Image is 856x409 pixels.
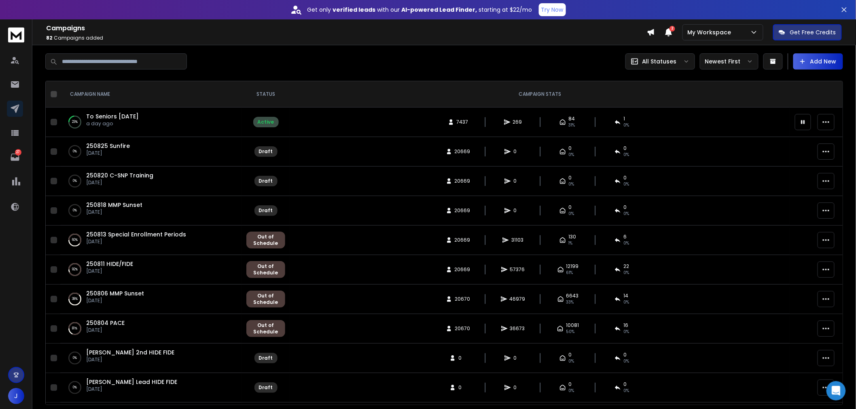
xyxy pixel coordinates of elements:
[793,53,843,70] button: Add New
[568,181,574,188] span: 0%
[455,207,470,214] span: 20669
[566,322,579,329] span: 10081
[568,175,572,181] span: 0
[623,299,629,306] span: 0 %
[7,149,23,165] a: 27
[72,295,78,303] p: 38 %
[513,384,521,391] span: 0
[623,204,627,211] span: 0
[623,152,629,158] span: 0%
[623,181,629,188] span: 0%
[86,327,125,333] p: [DATE]
[455,148,470,155] span: 20669
[511,237,523,243] span: 31103
[86,150,130,156] p: [DATE]
[541,6,564,14] p: Try Now
[623,381,627,388] span: 0
[86,142,130,150] a: 250825 Sunfire
[510,325,525,332] span: 36673
[623,270,629,276] span: 0 %
[19,197,126,212] li: The mailbox connection dropped temporarily due to server instability.
[86,120,139,127] p: a day ago
[251,293,281,306] div: Out of Schedule
[568,381,572,388] span: 0
[251,263,281,276] div: Out of Schedule
[700,53,759,70] button: Newest First
[86,297,144,304] p: [DATE]
[568,234,576,240] span: 130
[86,378,177,386] span: [PERSON_NAME] Lead HIDE FIDE
[568,122,575,129] span: 31 %
[8,27,24,42] img: logo
[86,171,153,179] a: 250820 C-SNP Training
[258,119,274,125] div: Active
[513,119,522,125] span: 269
[259,148,273,155] div: Draft
[568,240,572,247] span: 1 %
[60,255,242,285] td: 92%250811 HIDE/FIDE[DATE]
[86,289,144,297] a: 250806 MMP Sunset
[623,352,627,358] span: 0
[623,116,625,122] span: 1
[513,355,521,361] span: 0
[773,24,842,40] button: Get Free Credits
[23,4,36,17] img: Profile image for Box
[46,35,647,41] p: Campaigns added
[566,299,574,306] span: 33 %
[568,211,574,217] span: 0%
[86,260,133,268] span: 250811 HIDE/FIDE
[513,148,521,155] span: 0
[623,175,627,181] span: 0
[455,237,470,243] span: 20669
[60,81,242,108] th: CAMPAIGN NAME
[72,118,78,126] p: 23 %
[623,322,628,329] span: 16
[623,145,627,152] span: 0
[13,233,126,273] div: The quickest fix is to click and re-authenticate the account. Once done, your mailbox will be bac...
[566,263,579,270] span: 12199
[73,354,77,362] p: 0 %
[688,28,735,36] p: My Workspace
[127,3,142,19] button: Home
[86,209,142,215] p: [DATE]
[60,373,242,403] td: 0%[PERSON_NAME] Lead HIDE FIDE[DATE]
[6,64,155,295] div: Raj says…
[60,167,242,196] td: 0%250820 C-SNP Training[DATE]
[13,265,19,271] button: Emoji picker
[642,57,677,65] p: All Statuses
[46,34,53,41] span: 82
[60,344,242,373] td: 0%[PERSON_NAME] 2nd HIDE FIDE[DATE]
[259,178,273,184] div: Draft
[568,358,574,365] span: 0%
[251,322,281,335] div: Out of Schedule
[8,388,24,404] button: J
[86,230,186,238] span: 250813 Special Enrollment Periods
[6,8,155,32] div: Jeff says…
[510,266,525,273] span: 57376
[568,204,572,211] span: 0
[86,201,142,209] a: 250818 MMP Sunset
[513,178,521,184] span: 0
[13,156,126,180] div: A few common reasons why this happens:
[455,325,470,332] span: 20670
[259,384,273,391] div: Draft
[72,266,78,274] p: 92 %
[826,381,846,401] iframe: Intercom live chat
[6,46,155,64] div: Raj says…
[539,3,566,16] button: Try Now
[455,178,470,184] span: 20669
[60,285,242,314] td: 38%250806 MMP Sunset[DATE]
[513,207,521,214] span: 0
[19,214,126,229] li: The account session expired and needs a fresh re-authentication.
[86,319,125,327] a: 250804 PACE
[25,265,32,271] button: Gif picker
[86,386,177,392] p: [DATE]
[86,356,174,363] p: [DATE]
[333,6,376,14] strong: verified leads
[568,145,572,152] span: 0
[60,108,242,137] td: 23%To Seniors [DATE]a day ago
